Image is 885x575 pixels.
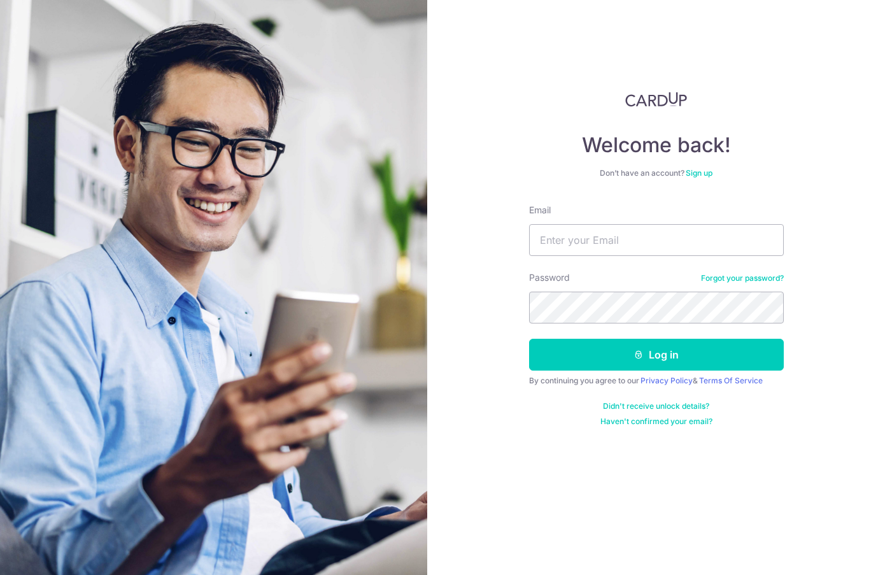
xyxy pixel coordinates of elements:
img: CardUp Logo [625,92,688,107]
a: Terms Of Service [699,376,763,385]
a: Privacy Policy [641,376,693,385]
div: Don’t have an account? [529,168,784,178]
a: Forgot your password? [701,273,784,283]
h4: Welcome back! [529,132,784,158]
a: Didn't receive unlock details? [603,401,709,411]
button: Log in [529,339,784,371]
label: Password [529,271,570,284]
div: By continuing you agree to our & [529,376,784,386]
a: Sign up [686,168,712,178]
input: Enter your Email [529,224,784,256]
a: Haven't confirmed your email? [600,416,712,427]
label: Email [529,204,551,217]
